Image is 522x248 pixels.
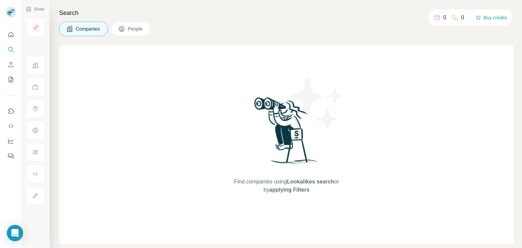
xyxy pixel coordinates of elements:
button: Use Surfe API [5,120,16,132]
span: Companies [76,25,101,32]
h4: Search [59,8,514,18]
span: Find companies using or by [232,178,341,194]
button: Enrich CSV [5,58,16,71]
span: Lookalikes search [287,179,334,184]
img: Surfe Illustration - Woman searching with binoculars [251,95,322,171]
button: My lists [5,73,16,86]
button: Quick start [5,29,16,41]
p: 0 [461,14,464,22]
button: Feedback [5,150,16,162]
div: Open Intercom Messenger [7,225,23,241]
button: Buy credits [475,13,507,22]
button: Dashboard [5,135,16,147]
span: applying Filters [269,187,309,193]
span: People [128,25,143,32]
img: Surfe Illustration - Stars [286,73,348,134]
button: Use Surfe on LinkedIn [5,105,16,117]
p: 0 [443,14,446,22]
button: Show [21,4,49,14]
button: Search [5,43,16,56]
